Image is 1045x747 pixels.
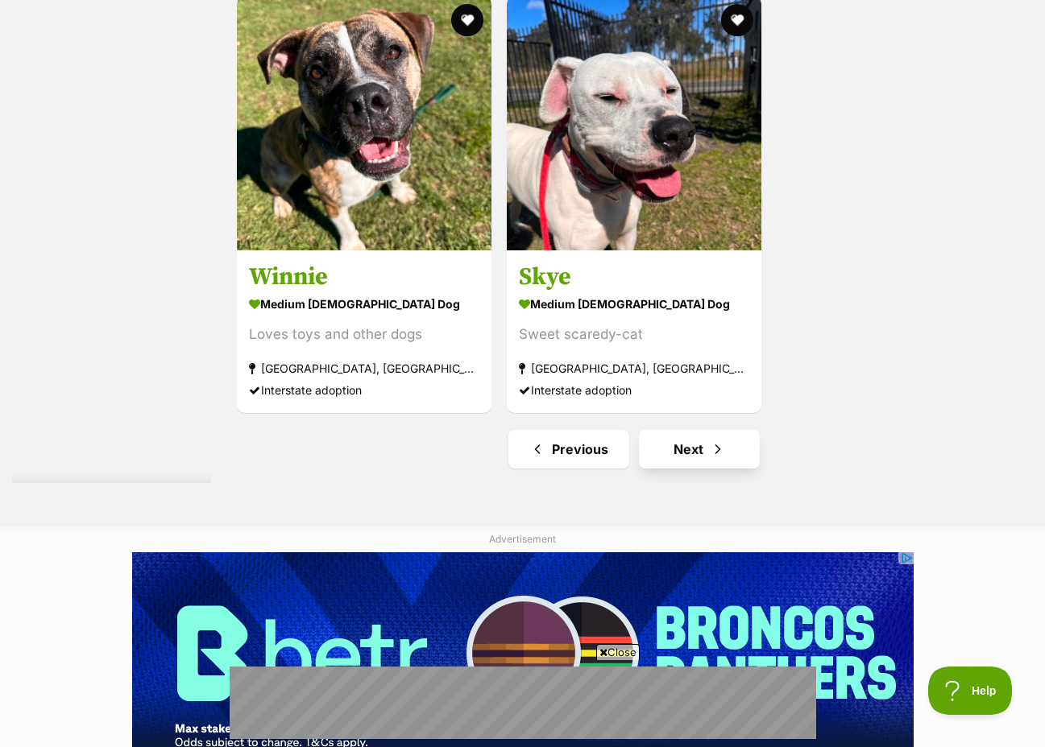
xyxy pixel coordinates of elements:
[519,262,749,293] h3: Skye
[508,430,629,468] a: Previous page
[249,358,479,380] strong: [GEOGRAPHIC_DATA], [GEOGRAPHIC_DATA]
[507,250,761,414] a: Skye medium [DEMOGRAPHIC_DATA] Dog Sweet scaredy-cat [GEOGRAPHIC_DATA], [GEOGRAPHIC_DATA] Interst...
[928,667,1013,715] iframe: Help Scout Beacon - Open
[519,358,749,380] strong: [GEOGRAPHIC_DATA], [GEOGRAPHIC_DATA]
[639,430,760,468] a: Next page
[235,430,1033,468] nav: Pagination
[519,293,749,316] strong: medium [DEMOGRAPHIC_DATA] Dog
[249,324,479,346] div: Loves toys and other dogs
[519,380,749,402] div: Interstate adoption
[519,324,749,346] div: Sweet scaredy-cat
[237,250,491,414] a: Winnie medium [DEMOGRAPHIC_DATA] Dog Loves toys and other dogs [GEOGRAPHIC_DATA], [GEOGRAPHIC_DAT...
[596,644,640,660] span: Close
[230,667,816,739] iframe: Advertisement
[249,380,479,402] div: Interstate adoption
[249,293,479,316] strong: medium [DEMOGRAPHIC_DATA] Dog
[451,4,483,36] button: favourite
[249,262,479,293] h3: Winnie
[721,4,753,36] button: favourite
